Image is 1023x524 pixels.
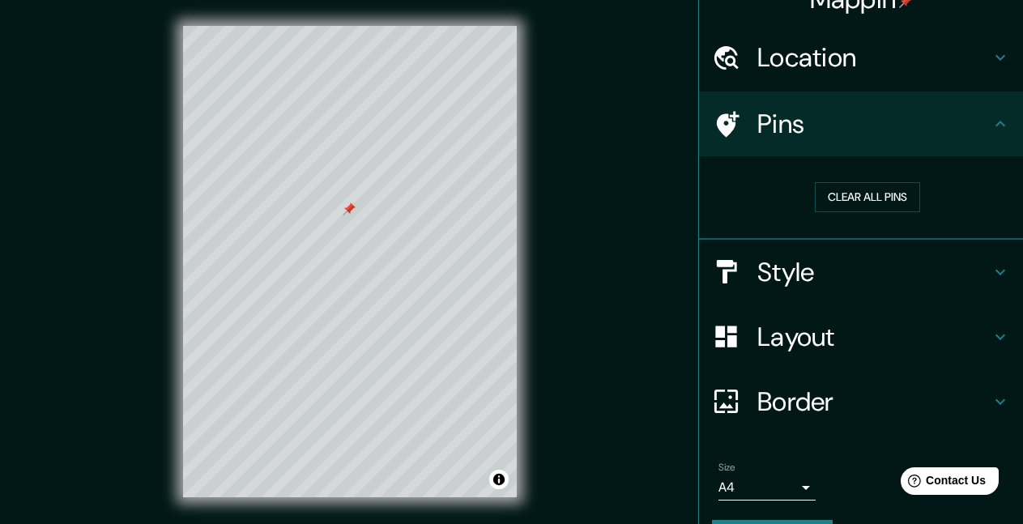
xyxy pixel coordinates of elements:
[879,461,1005,506] iframe: Help widget launcher
[699,240,1023,305] div: Style
[757,41,991,74] h4: Location
[718,460,735,474] label: Size
[757,256,991,288] h4: Style
[699,92,1023,156] div: Pins
[718,475,816,501] div: A4
[757,321,991,353] h4: Layout
[757,108,991,140] h4: Pins
[757,386,991,418] h4: Border
[815,182,920,212] button: Clear all pins
[699,305,1023,369] div: Layout
[699,369,1023,434] div: Border
[489,470,509,489] button: Toggle attribution
[699,25,1023,90] div: Location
